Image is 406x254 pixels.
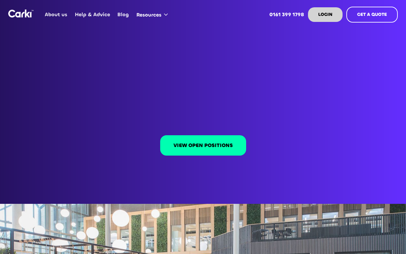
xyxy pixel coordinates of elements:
a: 0161 399 1798 [266,2,308,27]
div: Resources [133,3,174,27]
a: GET A QUOTE [346,7,398,23]
div: Resources [136,11,161,18]
a: Blog [114,2,133,27]
a: Help & Advice [71,2,114,27]
a: LOGIN [308,7,343,22]
a: VIEW OPEN POSITIONS [160,135,246,156]
a: home [8,10,34,17]
img: Logo [8,10,34,17]
strong: LOGIN [318,11,332,17]
strong: GET A QUOTE [357,11,387,17]
strong: 0161 399 1798 [269,11,304,18]
a: About us [41,2,71,27]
